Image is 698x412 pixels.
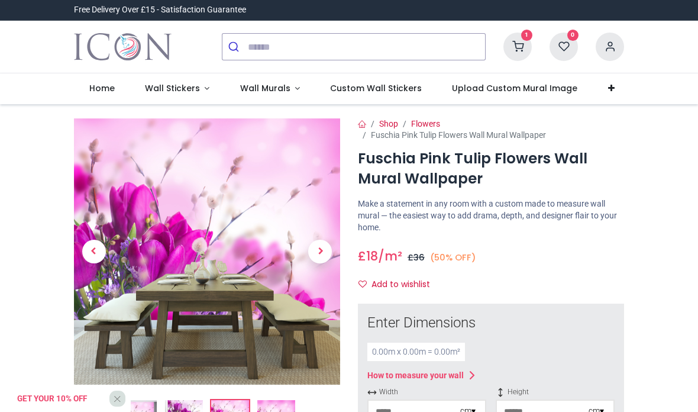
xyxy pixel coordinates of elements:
[240,82,290,94] span: Wall Murals
[408,252,425,263] span: £
[358,275,440,295] button: Add to wishlistAdd to wishlist
[376,4,624,16] iframe: Customer reviews powered by Trustpilot
[358,247,378,265] span: £
[74,30,172,63] a: Logo of Icon Wall Stickers
[89,82,115,94] span: Home
[452,82,577,94] span: Upload Custom Mural Image
[411,119,440,128] a: Flowers
[300,158,341,345] a: Next
[379,119,398,128] a: Shop
[367,313,615,333] div: Enter Dimensions
[145,82,200,94] span: Wall Stickers
[550,41,578,51] a: 0
[503,41,532,51] a: 1
[74,118,340,385] img: WS-42586-03
[378,247,402,265] span: /m²
[371,130,546,140] span: Fuschia Pink Tulip Flowers Wall Mural Wallpaper
[74,158,114,345] a: Previous
[367,343,465,362] div: 0.00 m x 0.00 m = 0.00 m²
[367,387,486,397] span: Width
[521,30,532,41] sup: 1
[74,4,246,16] div: Free Delivery Over £15 - Satisfaction Guarantee
[430,252,476,264] small: (50% OFF)
[222,34,248,60] button: Submit
[367,370,464,382] div: How to measure your wall
[358,198,624,233] p: Make a statement in any room with a custom made to measure wall mural — the easiest way to add dr...
[496,387,615,397] span: Height
[74,30,172,63] img: Icon Wall Stickers
[308,240,332,263] span: Next
[358,149,624,189] h1: Fuschia Pink Tulip Flowers Wall Mural Wallpaper
[413,252,425,263] span: 36
[358,280,367,288] i: Add to wishlist
[82,240,106,263] span: Previous
[330,82,422,94] span: Custom Wall Stickers
[130,73,225,104] a: Wall Stickers
[567,30,579,41] sup: 0
[366,247,378,265] span: 18
[225,73,315,104] a: Wall Murals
